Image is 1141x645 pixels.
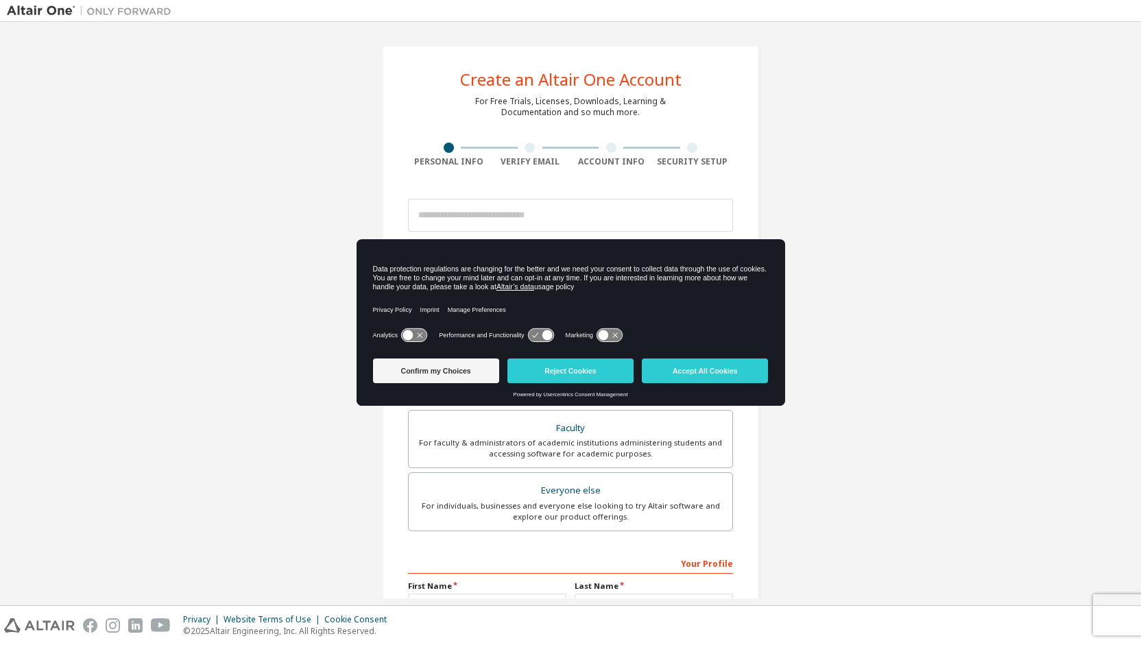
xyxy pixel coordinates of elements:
div: Personal Info [408,156,490,167]
img: linkedin.svg [128,618,143,633]
img: youtube.svg [151,618,171,633]
img: altair_logo.svg [4,618,75,633]
div: Faculty [417,419,724,438]
img: facebook.svg [83,618,97,633]
label: Last Name [575,581,733,592]
div: Create an Altair One Account [460,71,682,88]
div: Privacy [183,614,224,625]
img: Altair One [7,4,178,18]
div: Cookie Consent [324,614,395,625]
label: First Name [408,581,566,592]
div: Website Terms of Use [224,614,324,625]
div: For individuals, businesses and everyone else looking to try Altair software and explore our prod... [417,500,724,522]
div: For Free Trials, Licenses, Downloads, Learning & Documentation and so much more. [475,96,666,118]
img: instagram.svg [106,618,120,633]
div: Your Profile [408,552,733,574]
div: Everyone else [417,481,724,500]
div: Security Setup [652,156,734,167]
p: © 2025 Altair Engineering, Inc. All Rights Reserved. [183,625,395,637]
div: Account Info [570,156,652,167]
div: For faculty & administrators of academic institutions administering students and accessing softwa... [417,437,724,459]
div: Verify Email [490,156,571,167]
